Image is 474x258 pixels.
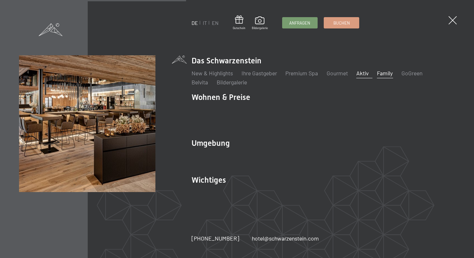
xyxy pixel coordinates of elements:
a: Buchen [324,17,359,28]
a: Aktiv [356,70,369,77]
span: Bildergalerie [252,26,268,30]
span: [PHONE_NUMBER] [192,235,239,242]
a: IT [203,20,207,26]
a: Anfragen [282,17,317,28]
span: Anfragen [289,20,310,26]
a: EN [212,20,219,26]
a: New & Highlights [192,70,233,77]
a: Bildergalerie [252,16,268,30]
a: [PHONE_NUMBER] [192,234,239,242]
a: Belvita [192,79,208,86]
a: Bildergalerie [217,79,247,86]
a: Gutschein [233,16,245,30]
a: hotel@schwarzenstein.com [252,234,319,242]
a: Gourmet [327,70,348,77]
span: Buchen [333,20,350,26]
a: GoGreen [401,70,422,77]
a: Family [377,70,393,77]
a: DE [192,20,198,26]
a: Premium Spa [285,70,318,77]
a: Ihre Gastgeber [242,70,277,77]
span: Gutschein [233,26,245,30]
